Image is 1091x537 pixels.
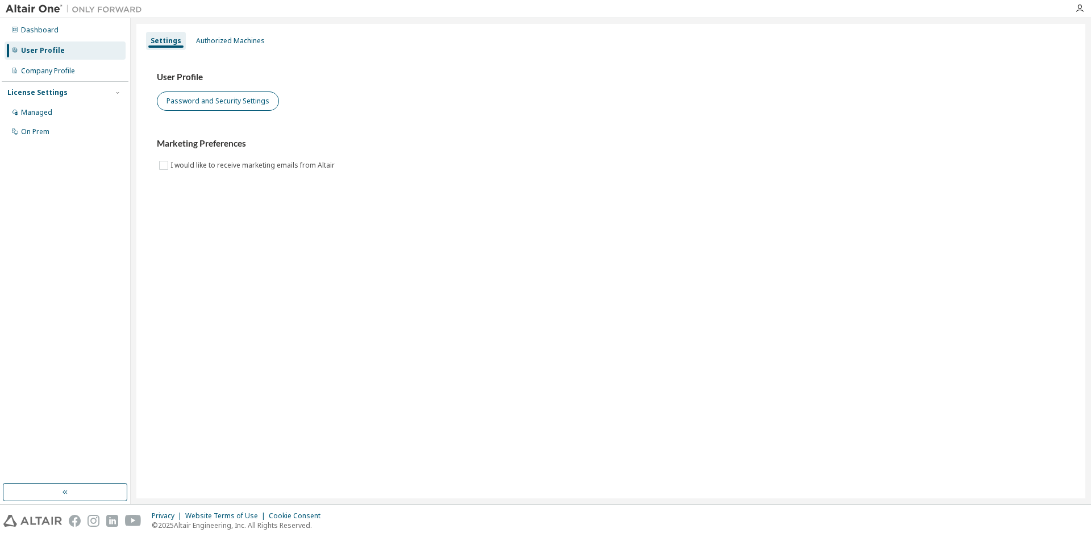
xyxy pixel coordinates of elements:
p: © 2025 Altair Engineering, Inc. All Rights Reserved. [152,521,327,530]
button: Password and Security Settings [157,91,279,111]
div: Cookie Consent [269,511,327,521]
div: Dashboard [21,26,59,35]
img: Altair One [6,3,148,15]
div: Managed [21,108,52,117]
div: License Settings [7,88,68,97]
img: altair_logo.svg [3,515,62,527]
label: I would like to receive marketing emails from Altair [170,159,337,172]
h3: User Profile [157,72,1065,83]
div: On Prem [21,127,49,136]
div: Settings [151,36,181,45]
img: instagram.svg [88,515,99,527]
h3: Marketing Preferences [157,138,1065,149]
img: facebook.svg [69,515,81,527]
div: Authorized Machines [196,36,265,45]
div: Privacy [152,511,185,521]
div: User Profile [21,46,65,55]
div: Website Terms of Use [185,511,269,521]
div: Company Profile [21,66,75,76]
img: youtube.svg [125,515,141,527]
img: linkedin.svg [106,515,118,527]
